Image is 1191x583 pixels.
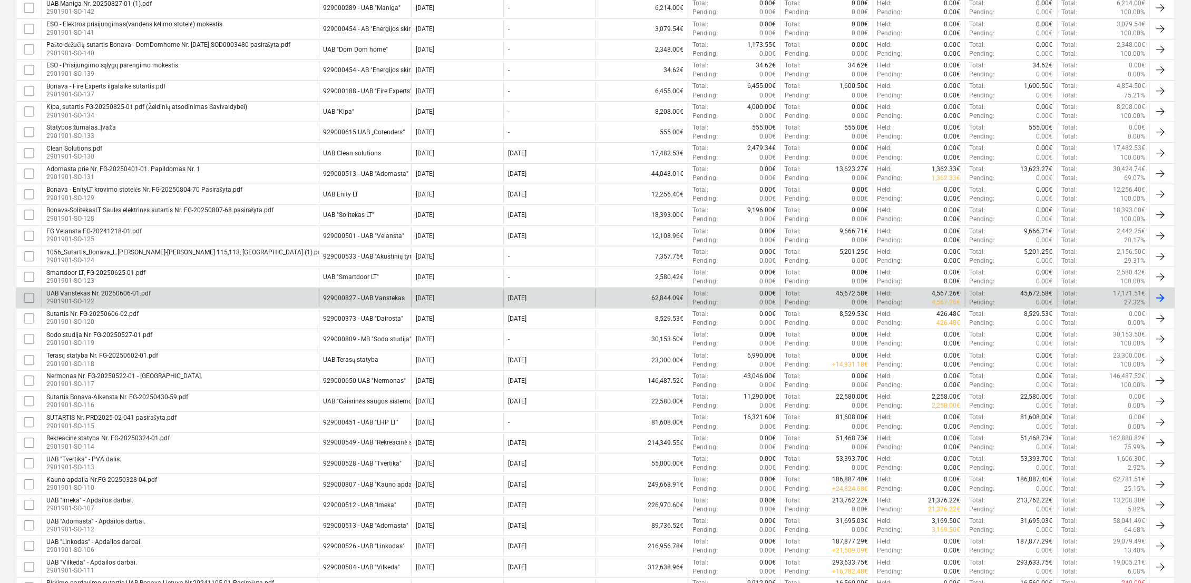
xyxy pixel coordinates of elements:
p: Total : [1062,153,1078,162]
p: 0.00€ [759,20,776,29]
p: 4,000.00€ [747,103,776,112]
p: 1,362.33€ [932,174,961,183]
p: Total : [785,185,800,194]
p: 0.00€ [852,41,868,50]
p: 0.00€ [852,50,868,58]
div: 146,487.52€ [595,372,688,390]
p: 1,362.33€ [932,165,961,174]
div: 216,956.78€ [595,537,688,555]
p: 0.00€ [1037,103,1053,112]
p: Total : [785,61,800,70]
p: Total : [970,82,985,91]
p: 0.00€ [759,165,776,174]
p: Pending : [970,70,995,79]
p: 12,256.40€ [1113,185,1145,194]
p: Pending : [785,50,810,58]
p: 0.00€ [1037,153,1053,162]
p: Held : [877,185,892,194]
div: 18,393.00€ [595,206,688,224]
p: Total : [970,123,985,132]
p: 0.00€ [944,29,961,38]
p: Pending : [877,174,903,183]
div: 6,455.00€ [595,82,688,100]
div: - [508,87,510,95]
p: 0.00€ [1037,174,1053,183]
p: Total : [1062,82,1078,91]
div: UAB Clean solutions [324,150,382,157]
div: 62,844.09€ [595,289,688,307]
p: 0.00€ [944,41,961,50]
p: Pending : [785,29,810,38]
p: Total : [692,103,708,112]
div: [DATE] [416,211,434,219]
p: 0.00€ [852,185,868,194]
div: - [508,4,510,12]
p: 0.00% [1128,132,1145,141]
p: 2,479.34€ [747,144,776,153]
div: [DATE] [416,170,434,177]
p: Pending : [877,91,903,100]
p: 13,623.27€ [836,165,868,174]
p: Pending : [785,174,810,183]
p: Pending : [692,91,718,100]
div: 929000454 - AB "Energijos skirstymo operatorius" [324,25,465,33]
p: 0.00€ [944,206,961,215]
p: 18,393.00€ [1113,206,1145,215]
p: Pending : [785,194,810,203]
p: 2901901-SO-131 [46,173,200,182]
p: 100.00% [1120,194,1145,203]
p: Total : [785,206,800,215]
p: Total : [1062,174,1078,183]
div: UAB "Kipa" [324,108,355,115]
p: Pending : [877,112,903,121]
p: 0.00€ [944,132,961,141]
p: 0.00€ [944,112,961,121]
div: [DATE] [416,150,434,157]
p: Pending : [692,8,718,17]
p: Pending : [970,132,995,141]
div: 81,608.00€ [595,413,688,431]
p: 0.00€ [1129,123,1145,132]
div: 8,529.53€ [595,310,688,328]
p: 75.21% [1124,91,1145,100]
p: 2,348.00€ [1117,41,1145,50]
div: 22,580.00€ [595,392,688,410]
div: 30,153.50€ [595,330,688,348]
div: 17,482.53€ [595,144,688,162]
p: 0.00€ [852,112,868,121]
p: Total : [785,123,800,132]
p: 2901901-SO-137 [46,90,165,99]
p: Pending : [692,50,718,58]
p: 69.07% [1124,174,1145,183]
div: [DATE] [416,191,434,198]
p: 0.00€ [759,50,776,58]
div: [DATE] [416,129,434,136]
p: Pending : [785,91,810,100]
p: 0.00€ [759,91,776,100]
p: Total : [1062,194,1078,203]
p: 0.00€ [944,61,961,70]
p: 2901901-SO-128 [46,214,274,223]
p: 555.00€ [752,123,776,132]
p: 13,623.27€ [1021,165,1053,174]
div: 12,256.40€ [595,185,688,203]
p: Pending : [877,50,903,58]
p: Total : [692,82,708,91]
div: [DATE] [416,46,434,53]
p: 0.00€ [759,185,776,194]
p: Held : [877,165,892,174]
p: Pending : [970,50,995,58]
p: 0.00€ [944,153,961,162]
div: 7,357.75€ [595,248,688,265]
p: 0.00€ [759,174,776,183]
div: ESO - Elektros prisijungimas(vandens kėlimo stotelė) mokestis. [46,21,224,28]
p: Total : [970,144,985,153]
iframe: Chat Widget [1138,532,1191,583]
div: 226,970.60€ [595,496,688,514]
p: Total : [785,144,800,153]
p: 34.62€ [848,61,868,70]
p: 0.00€ [852,8,868,17]
div: Pašto dėžučių sutartis Bonava - DomDomhome Nr. [DATE] SOD0003480 pasirašyta.pdf [46,41,290,49]
p: 0.00€ [944,82,961,91]
div: 34.62€ [595,61,688,79]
